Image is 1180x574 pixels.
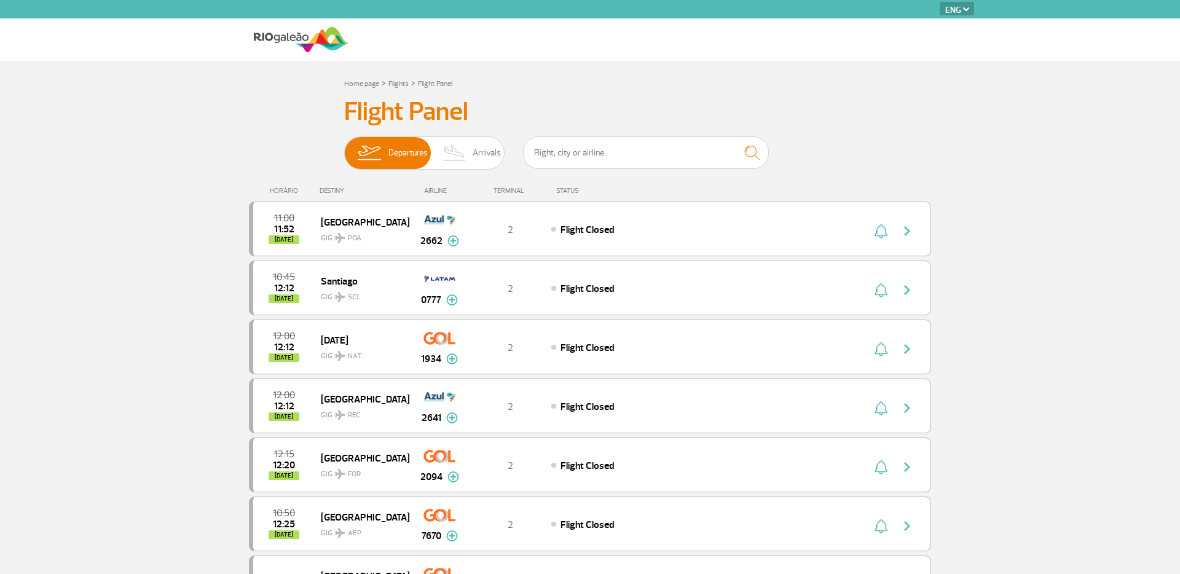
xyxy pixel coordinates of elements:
[321,273,399,289] span: Santiago
[274,214,294,222] span: 2025-08-26 11:00:00
[436,137,473,169] img: slider-desembarque
[273,391,295,399] span: 2025-08-26 12:00:00
[348,351,361,362] span: NAT
[269,471,299,480] span: [DATE]
[421,293,441,307] span: 0777
[508,401,513,413] span: 2
[560,224,614,236] span: Flight Closed
[269,353,299,362] span: [DATE]
[273,509,295,517] span: 2025-08-26 10:50:00
[470,187,550,195] div: TERMINAL
[411,76,415,90] a: >
[900,224,914,238] img: seta-direita-painel-voo.svg
[348,469,361,480] span: FOR
[321,344,399,362] span: GIG
[274,402,294,411] span: 2025-08-26 12:12:00
[335,528,345,538] img: destiny_airplane.svg
[473,137,501,169] span: Arrivals
[274,225,294,234] span: 2025-08-26 11:52:18
[422,529,441,543] span: 7670
[409,187,470,195] div: AIRLINE
[900,401,914,415] img: seta-direita-painel-voo.svg
[269,294,299,303] span: [DATE]
[321,462,399,480] span: GIG
[273,332,295,340] span: 2025-08-26 12:00:00
[321,285,399,303] span: GIG
[388,79,409,88] a: Flights
[273,520,295,529] span: 2025-08-26 12:25:00
[321,391,399,407] span: [GEOGRAPHIC_DATA]
[875,519,887,533] img: sino-painel-voo.svg
[321,450,399,466] span: [GEOGRAPHIC_DATA]
[900,342,914,356] img: seta-direita-painel-voo.svg
[335,351,345,361] img: destiny_airplane.svg
[320,187,409,195] div: DESTINY
[253,187,320,195] div: HORÁRIO
[508,460,513,472] span: 2
[273,273,295,281] span: 2025-08-26 10:45:00
[422,411,441,425] span: 2641
[274,284,294,293] span: 2025-08-26 12:12:00
[420,470,442,484] span: 2094
[335,469,345,479] img: destiny_airplane.svg
[321,509,399,525] span: [GEOGRAPHIC_DATA]
[418,79,452,88] a: Flight Panel
[350,137,388,169] img: slider-embarque
[900,283,914,297] img: seta-direita-painel-voo.svg
[508,342,513,354] span: 2
[321,521,399,539] span: GIG
[274,450,294,458] span: 2025-08-26 12:15:00
[900,519,914,533] img: seta-direita-painel-voo.svg
[446,412,458,423] img: mais-info-painel-voo.svg
[523,136,769,169] input: Flight, city or airline
[269,530,299,539] span: [DATE]
[321,403,399,421] span: GIG
[508,283,513,295] span: 2
[560,283,614,295] span: Flight Closed
[446,353,458,364] img: mais-info-painel-voo.svg
[274,343,294,352] span: 2025-08-26 12:12:00
[335,292,345,302] img: destiny_airplane.svg
[900,460,914,474] img: seta-direita-painel-voo.svg
[382,76,386,90] a: >
[273,461,295,470] span: 2025-08-26 12:20:00
[321,332,399,348] span: [DATE]
[348,233,361,244] span: POA
[560,342,614,354] span: Flight Closed
[321,226,399,244] span: GIG
[344,96,836,127] h3: Flight Panel
[447,471,459,482] img: mais-info-painel-voo.svg
[875,224,887,238] img: sino-painel-voo.svg
[421,352,441,366] span: 1934
[508,519,513,531] span: 2
[348,410,360,421] span: REC
[447,235,459,246] img: mais-info-painel-voo.svg
[348,528,361,539] span: AEP
[321,214,399,230] span: [GEOGRAPHIC_DATA]
[875,401,887,415] img: sino-painel-voo.svg
[335,233,345,243] img: destiny_airplane.svg
[875,342,887,356] img: sino-painel-voo.svg
[560,519,614,531] span: Flight Closed
[269,235,299,244] span: [DATE]
[348,292,360,303] span: SCL
[560,401,614,413] span: Flight Closed
[550,187,650,195] div: STATUS
[335,410,345,420] img: destiny_airplane.svg
[508,224,513,236] span: 2
[446,530,458,541] img: mais-info-painel-voo.svg
[388,137,428,169] span: Departures
[420,234,442,248] span: 2662
[875,460,887,474] img: sino-painel-voo.svg
[344,79,379,88] a: Home page
[875,283,887,297] img: sino-painel-voo.svg
[560,460,614,472] span: Flight Closed
[269,412,299,421] span: [DATE]
[446,294,458,305] img: mais-info-painel-voo.svg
